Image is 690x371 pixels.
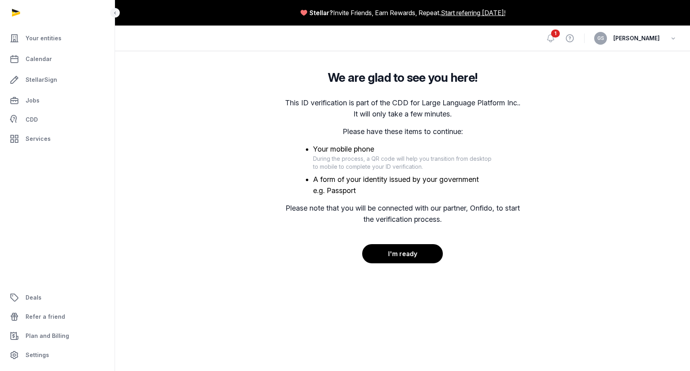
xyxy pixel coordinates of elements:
[281,126,524,137] p: Please have these items to continue:
[26,312,65,322] span: Refer a friend
[6,326,108,345] a: Plan and Billing
[441,8,506,18] a: Start referring [DATE]!
[594,32,607,45] button: GS
[26,293,42,302] span: Deals
[313,155,492,171] div: During the process, a QR code will help you transition from desktop to mobile to complete your ID...
[6,112,108,128] a: CDD
[6,307,108,326] a: Refer a friend
[613,34,660,43] span: [PERSON_NAME]
[26,134,51,144] span: Services
[26,54,52,64] span: Calendar
[26,34,61,43] span: Your entities
[6,29,108,48] a: Your entities
[26,96,40,105] span: Jobs
[328,70,477,85] h2: We are glad to see you here!
[6,345,108,365] a: Settings
[6,288,108,307] a: Deals
[6,91,108,110] a: Jobs
[313,144,492,155] div: Your mobile phone
[26,350,49,360] span: Settings
[6,70,108,89] a: StellarSign
[281,203,524,225] p: Please note that you will be connected with our partner, Onfido, to start the verification process.
[26,115,38,124] span: CDD
[26,75,57,85] span: StellarSign
[313,174,492,196] li: A form of your identity issued by your government e.g. Passport
[309,8,333,18] span: Stellar?
[26,331,69,341] span: Plan and Billing
[551,30,560,37] span: 1
[281,97,524,120] p: This ID verification is part of the CDD for Large Language Platform Inc.. It will only take a few...
[6,129,108,148] a: Services
[597,36,604,41] span: GS
[362,244,443,263] button: I'm ready
[6,49,108,69] a: Calendar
